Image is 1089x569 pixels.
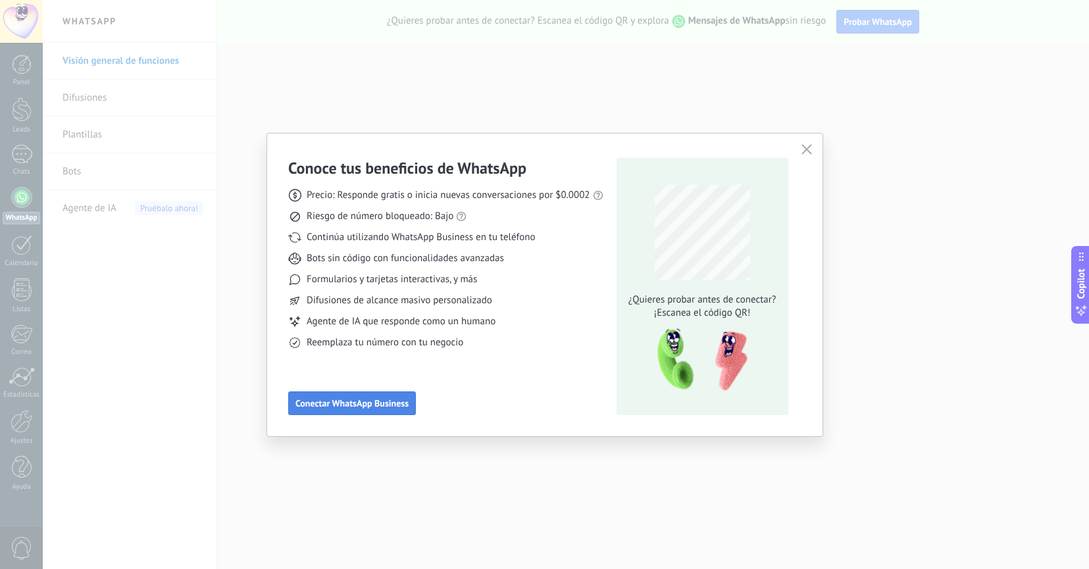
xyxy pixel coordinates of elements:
span: Formularios y tarjetas interactivas, y más [307,273,477,286]
img: qr-pic-1x.png [646,325,750,395]
button: Conectar WhatsApp Business [288,391,416,415]
span: Reemplaza tu número con tu negocio [307,336,463,349]
span: Bots sin código con funcionalidades avanzadas [307,252,504,265]
h3: Conoce tus beneficios de WhatsApp [288,158,526,178]
span: Copilot [1075,268,1088,299]
span: Conectar WhatsApp Business [295,399,409,408]
span: ¿Quieres probar antes de conectar? [624,293,780,307]
span: Precio: Responde gratis o inicia nuevas conversaciones por $0.0002 [307,189,590,202]
span: Agente de IA que responde como un humano [307,315,495,328]
span: Riesgo de número bloqueado: Bajo [307,210,453,223]
span: Continúa utilizando WhatsApp Business en tu teléfono [307,231,535,244]
span: Difusiones de alcance masivo personalizado [307,294,492,307]
span: ¡Escanea el código QR! [624,307,780,320]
